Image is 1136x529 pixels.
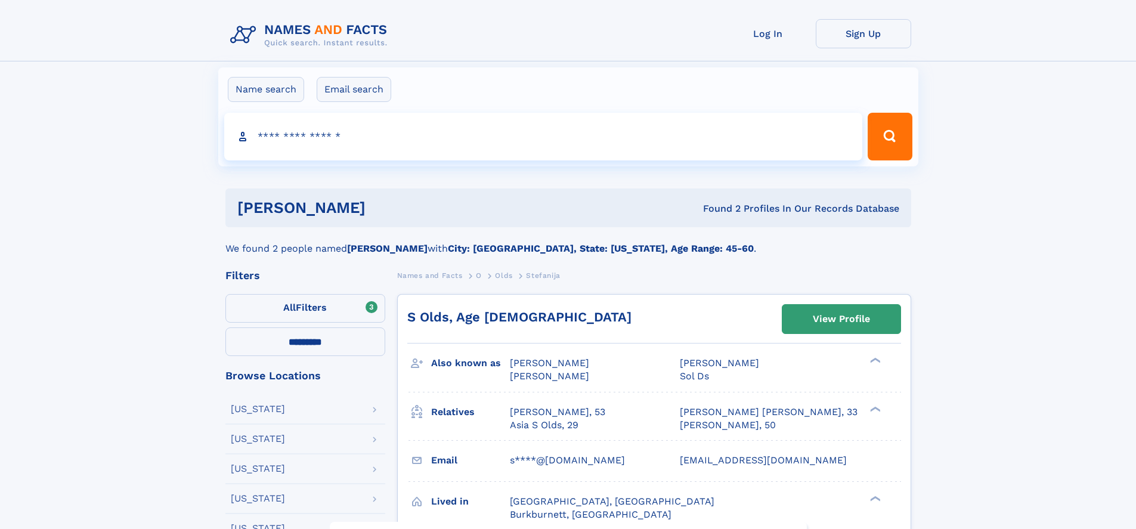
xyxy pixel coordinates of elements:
a: O [476,268,482,283]
span: [PERSON_NAME] [680,357,759,369]
a: [PERSON_NAME], 50 [680,419,776,432]
label: Filters [225,294,385,323]
b: City: [GEOGRAPHIC_DATA], State: [US_STATE], Age Range: 45-60 [448,243,754,254]
button: Search Button [868,113,912,160]
div: View Profile [813,305,870,333]
div: [US_STATE] [231,464,285,474]
a: Asia S Olds, 29 [510,419,578,432]
b: [PERSON_NAME] [347,243,428,254]
div: ❯ [867,405,881,413]
a: Log In [720,19,816,48]
a: View Profile [782,305,900,333]
a: Names and Facts [397,268,463,283]
a: Olds [495,268,512,283]
h1: [PERSON_NAME] [237,200,534,215]
span: Stefanija [526,271,560,280]
div: ❯ [867,357,881,364]
a: S Olds, Age [DEMOGRAPHIC_DATA] [407,310,632,324]
span: Burkburnett, [GEOGRAPHIC_DATA] [510,509,671,520]
div: We found 2 people named with . [225,227,911,256]
span: All [283,302,296,313]
span: [EMAIL_ADDRESS][DOMAIN_NAME] [680,454,847,466]
a: [PERSON_NAME], 53 [510,406,605,419]
input: search input [224,113,863,160]
div: Browse Locations [225,370,385,381]
span: O [476,271,482,280]
h3: Email [431,450,510,471]
label: Email search [317,77,391,102]
a: Sign Up [816,19,911,48]
div: [US_STATE] [231,404,285,414]
h3: Lived in [431,491,510,512]
div: [US_STATE] [231,494,285,503]
span: [GEOGRAPHIC_DATA], [GEOGRAPHIC_DATA] [510,496,714,507]
h3: Relatives [431,402,510,422]
div: Filters [225,270,385,281]
span: [PERSON_NAME] [510,370,589,382]
div: Found 2 Profiles In Our Records Database [534,202,899,215]
span: Olds [495,271,512,280]
img: Logo Names and Facts [225,19,397,51]
div: [US_STATE] [231,434,285,444]
a: [PERSON_NAME] [PERSON_NAME], 33 [680,406,858,419]
div: ❯ [867,494,881,502]
h3: Also known as [431,353,510,373]
span: Sol Ds [680,370,709,382]
label: Name search [228,77,304,102]
span: [PERSON_NAME] [510,357,589,369]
